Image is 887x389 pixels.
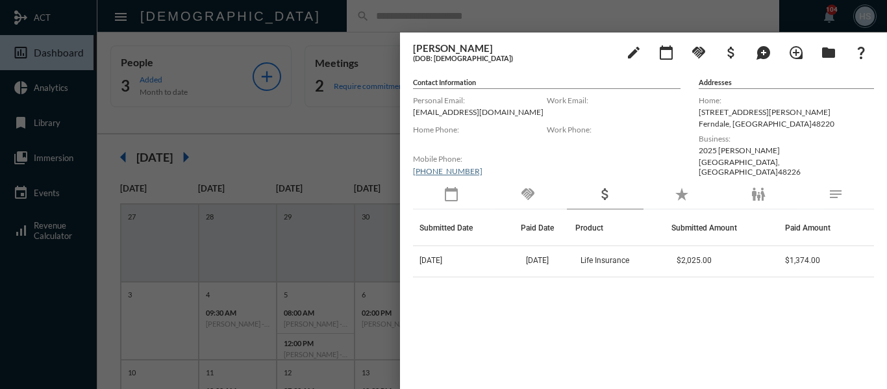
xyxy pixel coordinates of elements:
mat-icon: star_rate [674,186,690,202]
h5: Addresses [699,78,874,89]
p: [STREET_ADDRESS][PERSON_NAME] [699,107,874,117]
p: Ferndale , [GEOGRAPHIC_DATA] 48220 [699,119,874,129]
button: Add Business [718,39,744,65]
mat-icon: handshake [520,186,536,202]
label: Business: [699,134,874,144]
mat-icon: attach_money [723,45,739,60]
th: Paid Date [521,210,575,246]
button: Add Introduction [783,39,809,65]
span: $2,025.00 [677,256,712,265]
label: Home: [699,95,874,105]
mat-icon: handshake [691,45,706,60]
mat-icon: notes [828,186,843,202]
mat-icon: calendar_today [658,45,674,60]
th: Product [575,210,672,246]
label: Mobile Phone: [413,154,547,164]
label: Personal Email: [413,95,547,105]
p: [GEOGRAPHIC_DATA] , [GEOGRAPHIC_DATA] 48226 [699,157,874,177]
button: Add Commitment [686,39,712,65]
h5: (DOB: [DEMOGRAPHIC_DATA]) [413,54,614,62]
mat-icon: edit [626,45,642,60]
p: 2025 [PERSON_NAME] [699,145,874,155]
button: Archives [816,39,842,65]
mat-icon: attach_money [597,186,613,202]
button: Add meeting [653,39,679,65]
mat-icon: question_mark [853,45,869,60]
span: Life Insurance [581,256,629,265]
button: Add Mention [751,39,777,65]
h3: [PERSON_NAME] [413,42,614,54]
th: Submitted Date [413,210,521,246]
a: [PHONE_NUMBER] [413,166,482,176]
span: [DATE] [419,256,442,265]
span: $1,374.00 [785,256,820,265]
button: edit person [621,39,647,65]
p: [EMAIL_ADDRESS][DOMAIN_NAME] [413,107,547,117]
mat-icon: calendar_today [443,186,459,202]
label: Work Email: [547,95,681,105]
mat-icon: folder [821,45,836,60]
label: Home Phone: [413,125,547,134]
th: Submitted Amount [671,210,779,246]
h5: Contact Information [413,78,681,89]
label: Work Phone: [547,125,681,134]
mat-icon: family_restroom [751,186,766,202]
span: [DATE] [526,256,549,265]
mat-icon: loupe [788,45,804,60]
th: Paid Amount [779,210,874,246]
mat-icon: maps_ugc [756,45,771,60]
button: What If? [848,39,874,65]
